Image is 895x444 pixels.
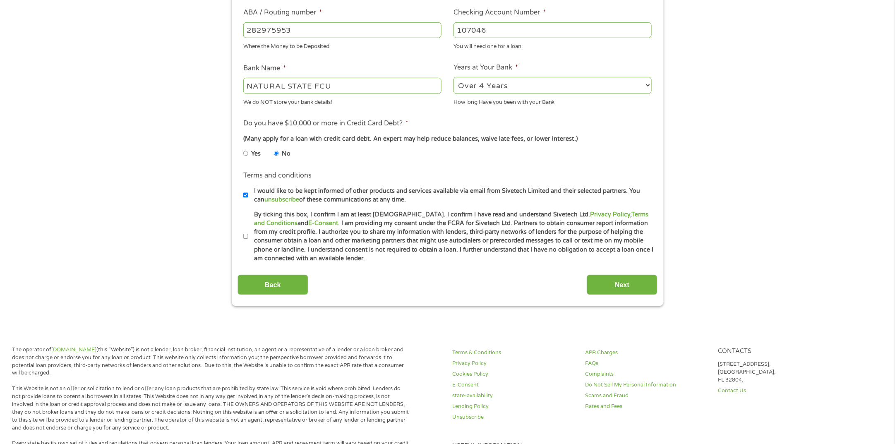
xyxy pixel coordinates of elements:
[248,210,654,263] label: By ticking this box, I confirm I am at least [DEMOGRAPHIC_DATA]. I confirm I have read and unders...
[453,392,576,400] a: state-availability
[308,220,338,227] a: E-Consent
[718,348,841,355] h4: Contacts
[453,63,518,72] label: Years at Your Bank
[243,40,442,51] div: Where the Money to be Deposited
[587,275,657,295] input: Next
[243,119,408,128] label: Do you have $10,000 or more in Credit Card Debt?
[453,40,652,51] div: You will need one for a loan.
[282,149,290,158] label: No
[585,403,708,410] a: Rates and Fees
[453,8,546,17] label: Checking Account Number
[585,349,708,357] a: APR Charges
[585,370,708,378] a: Complaints
[243,171,312,180] label: Terms and conditions
[243,134,651,144] div: (Many apply for a loan with credit card debt. An expert may help reduce balances, waive late fees...
[718,387,841,395] a: Contact Us
[243,22,442,38] input: 263177916
[254,211,648,227] a: Terms and Conditions
[585,392,708,400] a: Scams and Fraud
[590,211,630,218] a: Privacy Policy
[453,349,576,357] a: Terms & Conditions
[12,346,410,377] p: The operator of (this “Website”) is not a lender, loan broker, financial institution, an agent or...
[243,95,442,106] div: We do NOT store your bank details!
[12,385,410,432] p: This Website is not an offer or solicitation to lend or offer any loan products that are prohibit...
[51,346,96,353] a: [DOMAIN_NAME]
[585,381,708,389] a: Do Not Sell My Personal Information
[453,413,576,421] a: Unsubscribe
[585,360,708,367] a: FAQs
[453,22,652,38] input: 345634636
[718,360,841,384] p: [STREET_ADDRESS], [GEOGRAPHIC_DATA], FL 32804.
[453,370,576,378] a: Cookies Policy
[453,403,576,410] a: Lending Policy
[453,360,576,367] a: Privacy Policy
[238,275,308,295] input: Back
[243,8,322,17] label: ABA / Routing number
[453,381,576,389] a: E-Consent
[453,95,652,106] div: How long Have you been with your Bank
[252,149,261,158] label: Yes
[264,196,299,203] a: unsubscribe
[243,64,286,73] label: Bank Name
[248,187,654,204] label: I would like to be kept informed of other products and services available via email from Sivetech...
